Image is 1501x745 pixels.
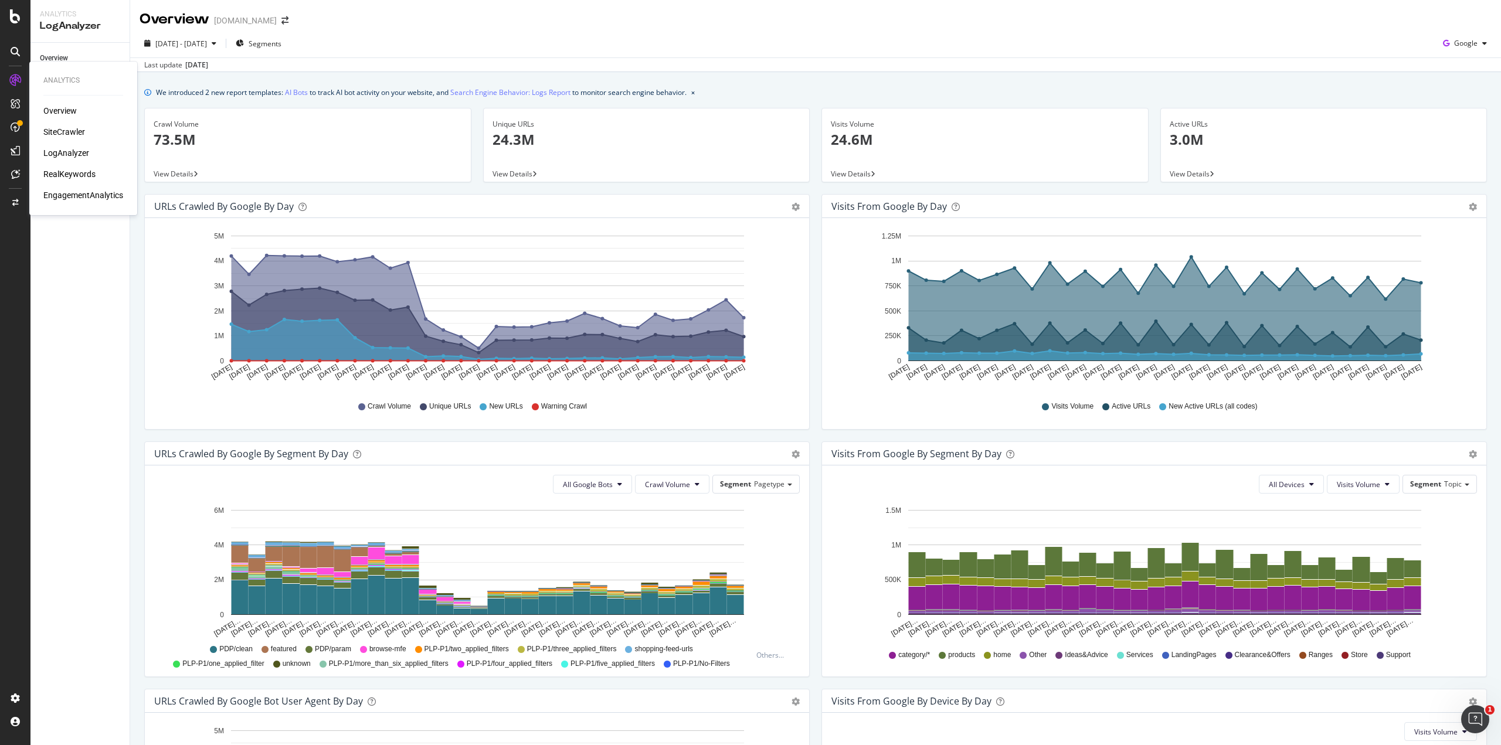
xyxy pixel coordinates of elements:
text: [DATE] [905,363,929,381]
text: [DATE] [617,363,640,381]
text: [DATE] [687,363,711,381]
text: [DATE] [1276,363,1299,381]
span: All Google Bots [563,479,613,489]
text: 4M [214,541,224,549]
div: [DATE] [185,60,208,70]
span: Visits Volume [1051,402,1094,411]
text: [DATE] [1223,363,1247,381]
div: URLs Crawled by Google By Segment By Day [154,448,348,460]
text: 4M [214,257,224,266]
a: LogAnalyzer [43,147,89,159]
span: Services [1126,650,1153,660]
span: Clearance&Offers [1235,650,1291,660]
text: [DATE] [228,363,252,381]
text: 5M [214,727,224,735]
text: 1.5M [885,506,901,515]
a: AI Bots [285,86,308,98]
text: [DATE] [1082,363,1105,381]
a: Search Engine Behavior: Logs Report [450,86,570,98]
text: [DATE] [281,363,304,381]
div: LogAnalyzer [40,19,120,33]
text: [DATE] [1382,363,1405,381]
button: close banner [688,84,698,101]
text: 1M [891,257,901,266]
text: 0 [220,357,224,365]
div: Visits from Google By Segment By Day [831,448,1001,460]
text: [DATE] [1294,363,1317,381]
text: [DATE] [1347,363,1370,381]
text: 500K [885,307,901,315]
span: Warning Crawl [541,402,587,411]
button: Google [1438,34,1492,53]
text: [DATE] [722,363,746,381]
a: RealKeywords [43,168,96,180]
div: A chart. [831,227,1473,390]
div: info banner [144,86,1487,98]
div: Crawl Volume [154,119,462,130]
div: Last update [144,60,208,70]
button: Visits Volume [1327,475,1400,494]
text: [DATE] [246,363,269,381]
span: Support [1386,650,1411,660]
div: Overview [40,52,68,64]
text: [DATE] [210,363,233,381]
span: browse-mfe [369,644,406,654]
div: Active URLs [1170,119,1478,130]
div: Analytics [40,9,120,19]
text: [DATE] [1258,363,1282,381]
svg: A chart. [154,503,796,639]
svg: A chart. [154,227,796,390]
text: [DATE] [369,363,393,381]
text: [DATE] [634,363,658,381]
text: [DATE] [1312,363,1335,381]
div: gear [792,450,800,458]
span: New URLs [489,402,522,411]
text: [DATE] [563,363,587,381]
span: Segments [249,39,281,49]
text: [DATE] [1241,363,1264,381]
text: [DATE] [1205,363,1229,381]
text: [DATE] [652,363,675,381]
text: [DATE] [387,363,410,381]
text: [DATE] [1117,363,1140,381]
span: featured [271,644,297,654]
text: [DATE] [1152,363,1176,381]
text: 0 [220,611,224,619]
text: [DATE] [351,363,375,381]
span: Pagetype [754,479,785,489]
span: Segment [1410,479,1441,489]
text: 1M [891,541,901,549]
span: Active URLs [1112,402,1150,411]
text: [DATE] [475,363,498,381]
span: View Details [154,169,193,179]
text: [DATE] [1329,363,1353,381]
div: gear [1469,203,1477,211]
div: URLs Crawled by Google bot User Agent By Day [154,695,363,707]
a: Overview [40,52,121,64]
div: A chart. [831,503,1473,639]
span: PLP-P1/five_applied_filters [570,659,655,669]
span: PLP-P1/two_applied_filters [425,644,509,654]
span: PLP-P1/three_applied_filters [527,644,617,654]
text: [DATE] [887,363,911,381]
button: Visits Volume [1404,722,1477,741]
iframe: Intercom live chat [1461,705,1489,733]
text: [DATE] [298,363,322,381]
a: SiteCrawler [43,126,85,138]
text: 1M [214,332,224,340]
span: View Details [831,169,871,179]
span: Store [1351,650,1368,660]
span: home [993,650,1011,660]
div: Analytics [43,76,123,86]
div: gear [792,698,800,706]
text: [DATE] [958,363,982,381]
text: [DATE] [316,363,339,381]
div: Overview [43,105,77,117]
span: Other [1029,650,1047,660]
text: [DATE] [705,363,728,381]
span: 1 [1485,705,1495,715]
div: gear [792,203,800,211]
button: All Google Bots [553,475,632,494]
